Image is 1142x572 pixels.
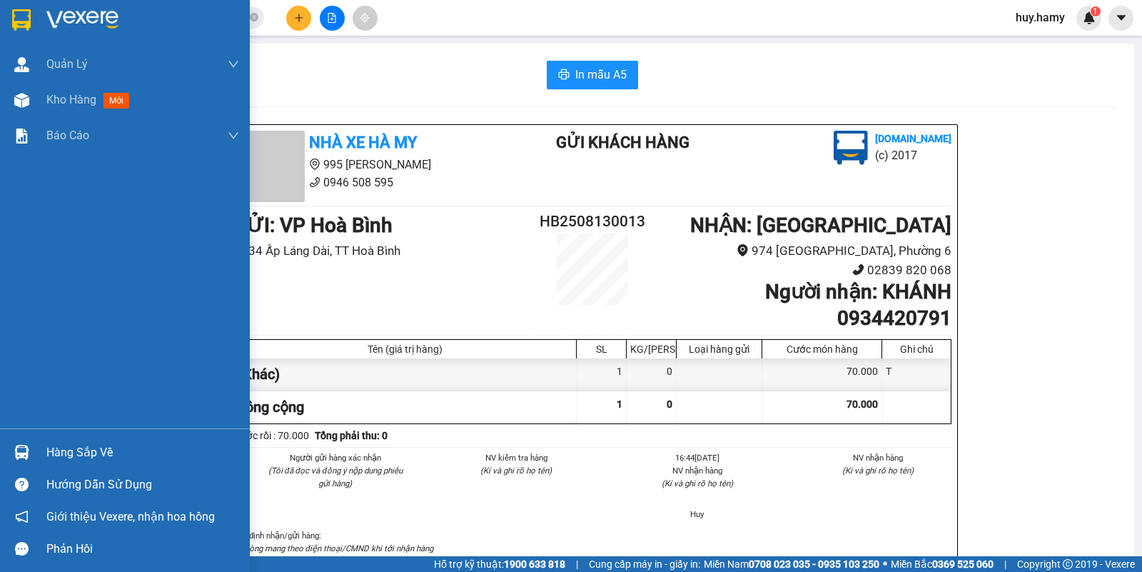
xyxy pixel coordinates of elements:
sup: 1 [1091,6,1101,16]
span: question-circle [15,478,29,491]
span: | [576,556,578,572]
span: environment [737,244,749,256]
b: GỬI : VP Hoà Bình [6,89,166,113]
div: Cước món hàng [766,343,878,355]
li: 0946 508 595 [233,174,499,191]
div: (Khác) [234,358,577,391]
li: 34 Ấp Láng Dài, TT Hoà Bình [233,241,532,261]
span: huy.hamy [1004,9,1076,26]
strong: 0708 023 035 - 0935 103 250 [749,558,879,570]
span: close-circle [250,13,258,21]
span: environment [309,159,320,170]
span: phone [852,264,864,276]
i: (Tôi đã đọc và đồng ý nộp dung phiếu gửi hàng) [268,466,403,488]
b: Gửi khách hàng [556,134,689,151]
span: phone [309,176,320,188]
li: NV nhận hàng [624,464,771,477]
span: Miền Bắc [891,556,994,572]
span: plus [294,13,304,23]
b: Nhà Xe Hà My [309,134,417,151]
i: (Kí và ghi rõ họ tên) [480,466,552,476]
div: Phản hồi [46,538,239,560]
b: GỬI : VP Hoà Bình [233,214,393,237]
img: warehouse-icon [14,57,29,72]
li: NV kiểm tra hàng [443,451,590,464]
li: 974 [GEOGRAPHIC_DATA], Phường 6 [652,241,951,261]
div: 0 [627,358,677,391]
span: Quản Lý [46,55,88,73]
span: copyright [1063,559,1073,569]
li: 16:44[DATE] [624,451,771,464]
div: Cước rồi : 70.000 [233,428,309,443]
li: NV nhận hàng [805,451,952,464]
div: 70.000 [762,358,882,391]
li: Người gửi hàng xác nhận [262,451,409,464]
span: Hỗ trợ kỹ thuật: [434,556,565,572]
img: warehouse-icon [14,93,29,108]
span: 0 [667,398,672,410]
span: down [228,59,239,70]
li: 02839 820 068 [652,261,951,280]
span: file-add [327,13,337,23]
span: Giới thiệu Vexere, nhận hoa hồng [46,508,215,526]
span: caret-down [1115,11,1128,24]
div: 1 [577,358,627,391]
li: Huy [624,508,771,521]
div: KG/[PERSON_NAME] [630,343,672,355]
li: 995 [PERSON_NAME] [233,156,499,174]
span: 1 [1093,6,1098,16]
span: Tổng cộng [238,398,304,416]
div: Tên (giá trị hàng) [238,343,572,355]
button: printerIn mẫu A5 [547,61,638,89]
li: 995 [PERSON_NAME] [6,31,272,49]
button: caret-down [1108,6,1133,31]
button: plus [286,6,311,31]
span: notification [15,510,29,523]
span: mới [103,93,129,109]
img: icon-new-feature [1083,11,1096,24]
div: SL [580,343,622,355]
span: Kho hàng [46,93,96,106]
span: printer [558,69,570,82]
i: (Kí và ghi rõ họ tên) [842,466,914,476]
b: Nhà Xe Hà My [82,9,190,27]
img: solution-icon [14,129,29,144]
div: Ghi chú [886,343,947,355]
strong: 0369 525 060 [932,558,994,570]
span: phone [82,52,94,64]
b: [DOMAIN_NAME] [875,133,951,144]
button: aim [353,6,378,31]
span: 70.000 [847,398,878,410]
button: file-add [320,6,345,31]
b: NHẬN : [GEOGRAPHIC_DATA] [690,214,951,237]
span: | [1004,556,1006,572]
b: Người nhận : KHÁNH 0934420791 [765,280,951,329]
div: T [882,358,951,391]
span: 1 [617,398,622,410]
img: logo.jpg [834,131,868,165]
li: 0946 508 595 [6,49,272,67]
img: logo-vxr [12,9,31,31]
span: Báo cáo [46,126,89,144]
span: message [15,542,29,556]
span: aim [360,13,370,23]
li: (c) 2017 [875,146,951,164]
div: Hướng dẫn sử dụng [46,474,239,496]
div: Loại hàng gửi [680,343,758,355]
span: environment [82,34,94,46]
b: Tổng phải thu: 0 [315,430,388,441]
h2: HB2508130013 [532,210,652,234]
strong: 1900 633 818 [504,558,565,570]
i: (Kí và ghi rõ họ tên) [662,478,733,488]
span: ⚪️ [883,561,887,567]
img: warehouse-icon [14,445,29,460]
div: Hàng sắp về [46,442,239,463]
span: Cung cấp máy in - giấy in: [589,556,700,572]
span: In mẫu A5 [575,66,627,84]
span: close-circle [250,11,258,25]
i: Vui lòng mang theo điện thoại/CMND khi tới nhận hàng [233,543,433,553]
span: Miền Nam [704,556,879,572]
span: down [228,130,239,141]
